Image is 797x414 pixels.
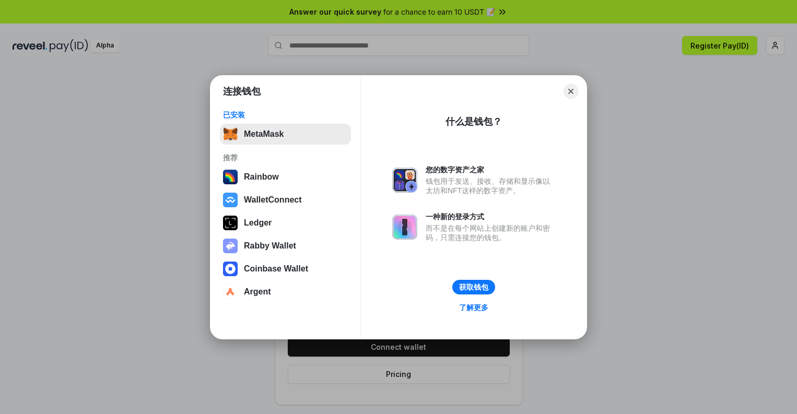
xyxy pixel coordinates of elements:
div: 一种新的登录方式 [426,212,555,221]
button: MetaMask [220,124,351,145]
div: 推荐 [223,153,348,162]
img: svg+xml,%3Csvg%20xmlns%3D%22http%3A%2F%2Fwww.w3.org%2F2000%2Fsvg%22%20fill%3D%22none%22%20viewBox... [223,239,238,253]
button: Coinbase Wallet [220,258,351,279]
div: MetaMask [244,129,284,139]
div: 而不是在每个网站上创建新的账户和密码，只需连接您的钱包。 [426,223,555,242]
div: WalletConnect [244,195,302,205]
a: 了解更多 [453,301,495,314]
img: svg+xml,%3Csvg%20width%3D%2228%22%20height%3D%2228%22%20viewBox%3D%220%200%2028%2028%22%20fill%3D... [223,285,238,299]
img: svg+xml,%3Csvg%20xmlns%3D%22http%3A%2F%2Fwww.w3.org%2F2000%2Fsvg%22%20fill%3D%22none%22%20viewBox... [392,168,417,193]
img: svg+xml,%3Csvg%20width%3D%2228%22%20height%3D%2228%22%20viewBox%3D%220%200%2028%2028%22%20fill%3D... [223,262,238,276]
button: Ledger [220,212,351,233]
div: 了解更多 [459,303,488,312]
div: Rainbow [244,172,279,182]
button: 获取钱包 [452,280,495,294]
button: Argent [220,281,351,302]
div: Rabby Wallet [244,241,296,251]
div: 钱包用于发送、接收、存储和显示像以太坊和NFT这样的数字资产。 [426,176,555,195]
button: Rainbow [220,167,351,187]
img: svg+xml,%3Csvg%20xmlns%3D%22http%3A%2F%2Fwww.w3.org%2F2000%2Fsvg%22%20width%3D%2228%22%20height%3... [223,216,238,230]
button: Rabby Wallet [220,235,351,256]
div: 获取钱包 [459,282,488,292]
div: 您的数字资产之家 [426,165,555,174]
img: svg+xml,%3Csvg%20width%3D%22120%22%20height%3D%22120%22%20viewBox%3D%220%200%20120%20120%22%20fil... [223,170,238,184]
button: WalletConnect [220,190,351,210]
div: 什么是钱包？ [446,115,502,128]
h1: 连接钱包 [223,85,261,98]
img: svg+xml,%3Csvg%20fill%3D%22none%22%20height%3D%2233%22%20viewBox%3D%220%200%2035%2033%22%20width%... [223,127,238,141]
div: 已安装 [223,110,348,120]
img: svg+xml,%3Csvg%20xmlns%3D%22http%3A%2F%2Fwww.w3.org%2F2000%2Fsvg%22%20fill%3D%22none%22%20viewBox... [392,215,417,240]
button: Close [564,84,578,99]
div: Argent [244,287,271,297]
div: Ledger [244,218,272,228]
div: Coinbase Wallet [244,264,308,274]
img: svg+xml,%3Csvg%20width%3D%2228%22%20height%3D%2228%22%20viewBox%3D%220%200%2028%2028%22%20fill%3D... [223,193,238,207]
